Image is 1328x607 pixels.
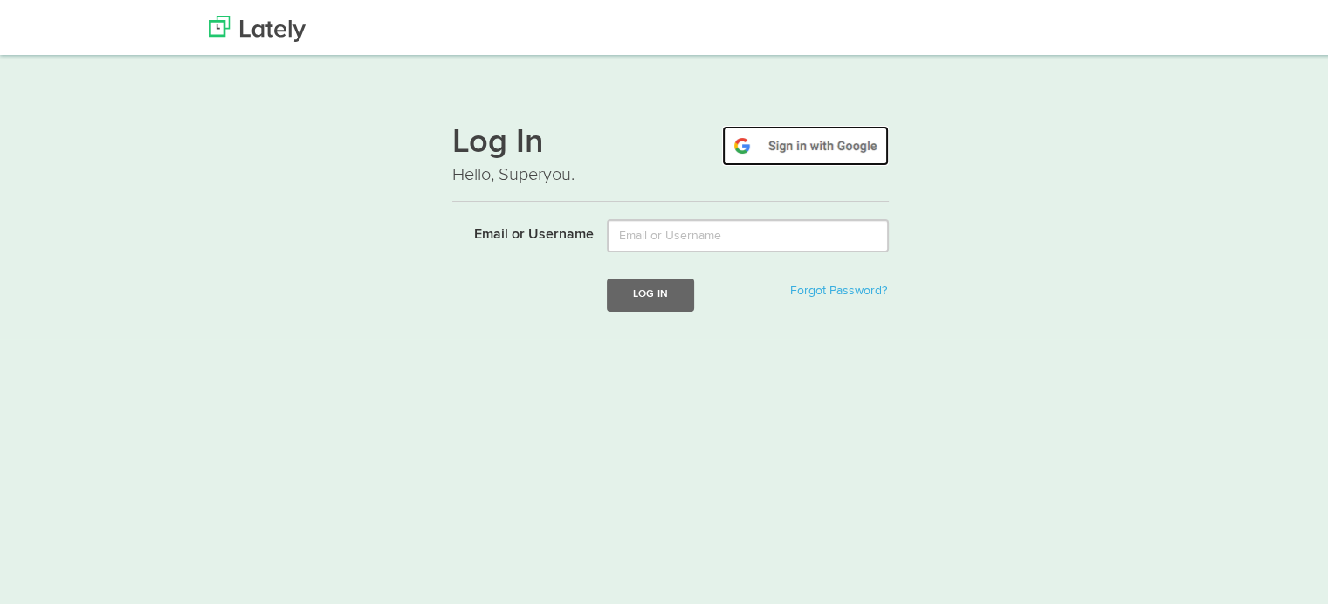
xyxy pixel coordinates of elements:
[452,123,889,160] h1: Log In
[607,217,889,250] input: Email or Username
[452,160,889,185] p: Hello, Superyou.
[722,123,889,163] img: google-signin.png
[439,217,594,243] label: Email or Username
[209,13,306,39] img: Lately
[607,276,694,308] button: Log In
[790,282,887,294] a: Forgot Password?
